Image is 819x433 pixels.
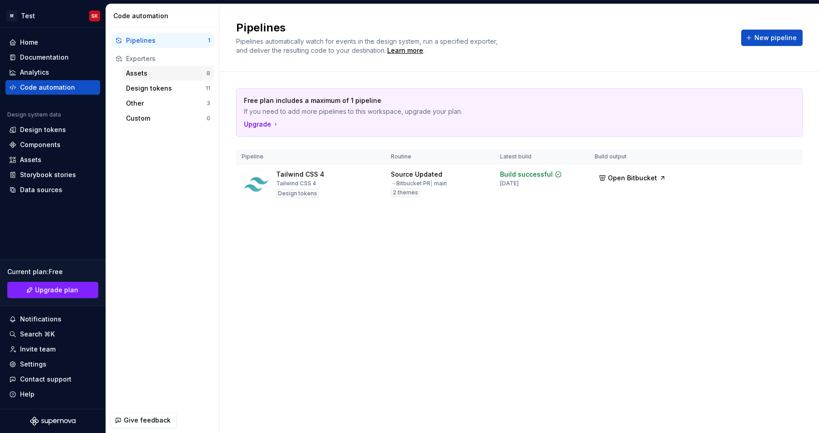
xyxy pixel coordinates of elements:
[5,138,100,152] a: Components
[236,20,730,35] h2: Pipelines
[236,37,500,54] span: Pipelines automatically watch for events in the design system, run a specified exporter, and deli...
[393,189,418,196] span: 2 themes
[595,170,670,186] button: Open Bitbucket
[206,85,210,92] div: 11
[495,149,589,164] th: Latest build
[500,180,519,187] div: [DATE]
[276,170,324,179] div: Tailwind CSS 4
[20,345,56,354] div: Invite team
[20,375,71,384] div: Contact support
[111,412,177,428] button: Give feedback
[126,54,210,63] div: Exporters
[430,180,433,187] span: |
[207,100,210,107] div: 3
[20,390,35,399] div: Help
[386,47,425,54] span: .
[124,416,171,425] span: Give feedback
[385,149,495,164] th: Routine
[5,183,100,197] a: Data sources
[5,342,100,357] a: Invite team
[5,327,100,341] button: Search ⌘K
[391,180,447,187] div: → Bitbucket PR main
[20,170,76,179] div: Storybook stories
[126,36,208,45] div: Pipelines
[35,285,78,295] span: Upgrade plan
[5,387,100,402] button: Help
[5,50,100,65] a: Documentation
[91,12,98,20] div: SK
[20,360,46,369] div: Settings
[111,33,214,48] button: Pipelines1
[5,65,100,80] a: Analytics
[276,180,316,187] div: Tailwind CSS 4
[500,170,553,179] div: Build successful
[741,30,803,46] button: New pipeline
[122,81,214,96] button: Design tokens11
[21,11,35,20] div: Test
[608,173,657,183] span: Open Bitbucket
[2,6,104,25] button: MTestSK
[207,115,210,122] div: 0
[589,149,676,164] th: Build output
[391,170,442,179] div: Source Updated
[5,153,100,167] a: Assets
[5,312,100,326] button: Notifications
[244,96,731,105] p: Free plan includes a maximum of 1 pipeline
[20,140,61,149] div: Components
[244,107,731,116] p: If you need to add more pipelines to this workspace, upgrade your plan.
[5,80,100,95] a: Code automation
[20,68,49,77] div: Analytics
[122,111,214,126] button: Custom0
[20,125,66,134] div: Design tokens
[20,155,41,164] div: Assets
[6,10,17,21] div: M
[20,38,38,47] div: Home
[126,84,206,93] div: Design tokens
[20,315,61,324] div: Notifications
[208,37,210,44] div: 1
[126,114,207,123] div: Custom
[122,96,214,111] button: Other3
[30,417,76,426] svg: Supernova Logo
[7,111,61,118] div: Design system data
[244,120,279,129] button: Upgrade
[7,267,98,276] div: Current plan : Free
[20,53,69,62] div: Documentation
[126,69,207,78] div: Assets
[5,168,100,182] a: Storybook stories
[113,11,216,20] div: Code automation
[122,66,214,81] button: Assets8
[207,70,210,77] div: 8
[20,330,55,339] div: Search ⌘K
[387,46,423,55] a: Learn more
[5,357,100,372] a: Settings
[236,149,385,164] th: Pipeline
[754,33,797,42] span: New pipeline
[20,185,62,194] div: Data sources
[5,372,100,387] button: Contact support
[276,189,319,198] div: Design tokens
[7,282,98,298] button: Upgrade plan
[595,175,670,183] a: Open Bitbucket
[126,99,207,108] div: Other
[20,83,75,92] div: Code automation
[5,122,100,137] a: Design tokens
[5,35,100,50] a: Home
